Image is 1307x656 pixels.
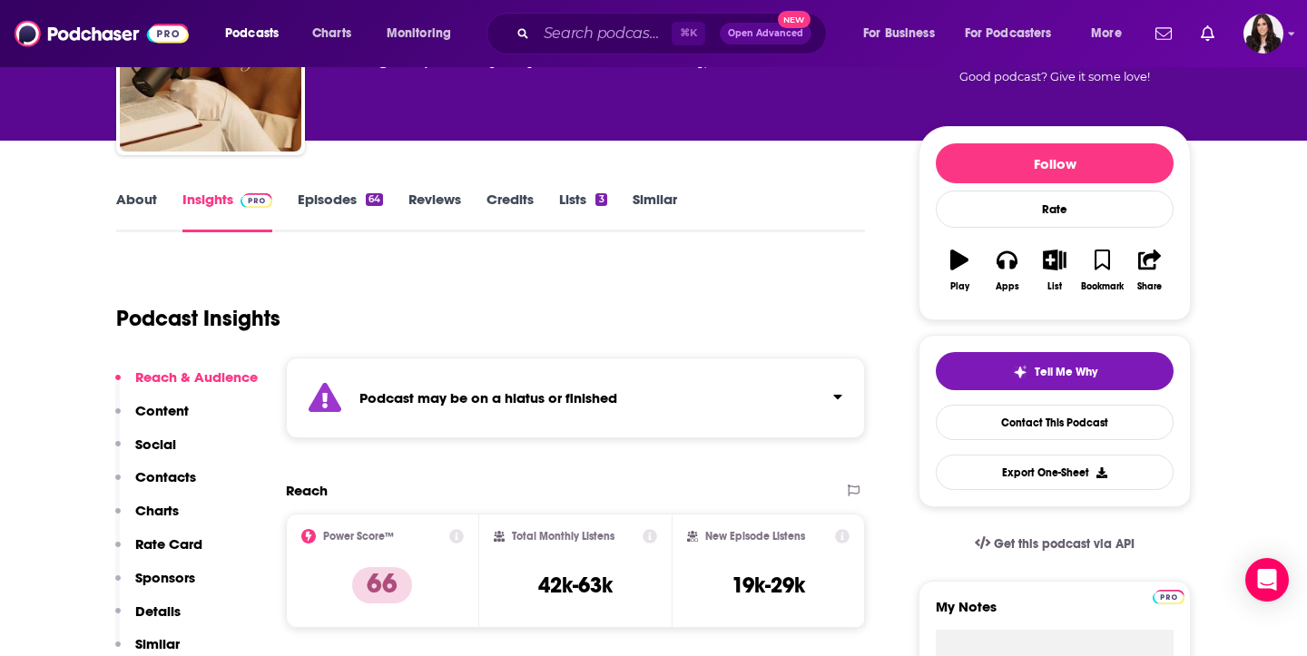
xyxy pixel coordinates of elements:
[1035,365,1097,379] span: Tell Me Why
[352,567,412,603] p: 66
[936,455,1174,490] button: Export One-Sheet
[936,598,1174,630] label: My Notes
[286,482,328,499] h2: Reach
[359,389,617,406] strong: Podcast may be on a hiatus or finished
[863,21,935,46] span: For Business
[1091,21,1122,46] span: More
[953,19,1078,48] button: open menu
[1078,238,1125,303] button: Bookmark
[300,19,362,48] a: Charts
[374,19,475,48] button: open menu
[135,502,179,519] p: Charts
[115,402,189,436] button: Content
[135,402,189,419] p: Content
[983,238,1030,303] button: Apps
[1153,587,1184,604] a: Pro website
[1137,281,1162,292] div: Share
[965,21,1052,46] span: For Podcasters
[994,536,1135,552] span: Get this podcast via API
[135,635,180,652] p: Similar
[936,405,1174,440] a: Contact This Podcast
[672,22,705,45] span: ⌘ K
[936,143,1174,183] button: Follow
[115,502,179,535] button: Charts
[936,352,1174,390] button: tell me why sparkleTell Me Why
[286,357,865,438] section: Click to expand status details
[298,191,383,232] a: Episodes64
[1047,281,1062,292] div: List
[705,530,805,543] h2: New Episode Listens
[559,191,606,232] a: Lists3
[1245,558,1289,602] div: Open Intercom Messenger
[538,572,613,599] h3: 42k-63k
[225,21,279,46] span: Podcasts
[720,23,811,44] button: Open AdvancedNew
[1078,19,1145,48] button: open menu
[1243,14,1283,54] button: Show profile menu
[512,530,614,543] h2: Total Monthly Listens
[850,19,958,48] button: open menu
[408,191,461,232] a: Reviews
[936,191,1174,228] div: Rate
[960,522,1149,566] a: Get this podcast via API
[115,436,176,469] button: Social
[1243,14,1283,54] img: User Profile
[732,572,805,599] h3: 19k-29k
[115,468,196,502] button: Contacts
[323,530,394,543] h2: Power Score™
[595,193,606,206] div: 3
[1081,281,1124,292] div: Bookmark
[778,11,811,28] span: New
[312,21,351,46] span: Charts
[116,305,280,332] h1: Podcast Insights
[115,368,258,402] button: Reach & Audience
[135,569,195,586] p: Sponsors
[1243,14,1283,54] span: Logged in as RebeccaShapiro
[1031,238,1078,303] button: List
[728,29,803,38] span: Open Advanced
[387,21,451,46] span: Monitoring
[116,191,157,232] a: About
[135,535,202,553] p: Rate Card
[936,238,983,303] button: Play
[182,191,272,232] a: InsightsPodchaser Pro
[1148,18,1179,49] a: Show notifications dropdown
[1153,590,1184,604] img: Podchaser Pro
[1126,238,1174,303] button: Share
[241,193,272,208] img: Podchaser Pro
[135,602,181,620] p: Details
[135,468,196,485] p: Contacts
[633,191,677,232] a: Similar
[950,281,969,292] div: Play
[366,193,383,206] div: 64
[996,281,1019,292] div: Apps
[212,19,302,48] button: open menu
[115,535,202,569] button: Rate Card
[115,569,195,602] button: Sponsors
[135,436,176,453] p: Social
[115,602,181,636] button: Details
[1194,18,1222,49] a: Show notifications dropdown
[536,19,672,48] input: Search podcasts, credits, & more...
[1013,365,1027,379] img: tell me why sparkle
[486,191,534,232] a: Credits
[959,70,1150,83] span: Good podcast? Give it some love!
[135,368,258,386] p: Reach & Audience
[15,16,189,51] img: Podchaser - Follow, Share and Rate Podcasts
[504,13,844,54] div: Search podcasts, credits, & more...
